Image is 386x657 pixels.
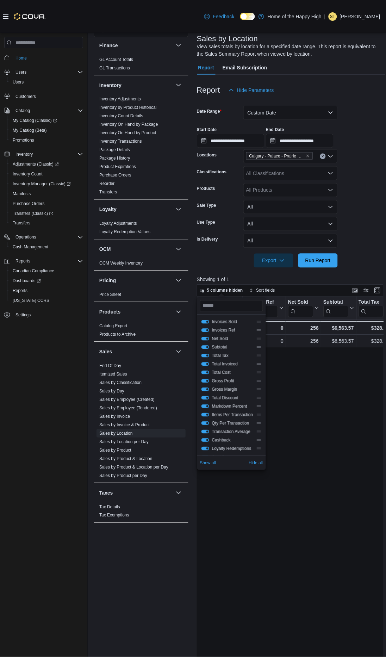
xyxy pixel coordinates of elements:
[10,199,48,208] a: Purchase Orders
[99,113,143,119] span: Inventory Count Details
[99,406,157,411] a: Sales by Employee (Tendered)
[99,57,133,62] span: GL Account Totals
[99,164,136,170] span: Product Expirations
[10,243,51,252] a: Cash Management
[174,277,183,285] button: Pricing
[99,309,173,316] button: Products
[174,308,183,316] button: Products
[288,299,313,306] div: Net Sold
[323,299,354,317] button: Subtotal
[256,454,262,460] div: Drag handle
[212,438,253,443] span: Cashback
[10,116,60,125] a: My Catalog (Classic)
[15,55,27,61] span: Home
[99,173,131,178] a: Purchase Orders
[256,353,262,359] div: Drag handle
[99,364,121,368] a: End Of Day
[10,78,26,86] a: Users
[254,254,293,268] button: Export
[13,201,45,206] span: Purchase Orders
[13,298,49,304] span: [US_STATE] CCRS
[99,221,137,226] a: Loyalty Adjustments
[13,68,29,76] button: Users
[201,337,209,341] button: Net Sold
[99,181,114,186] a: Reorder
[15,151,33,157] span: Inventory
[174,348,183,356] button: Sales
[243,234,338,248] button: All
[197,186,215,192] label: Products
[99,131,156,136] a: Inventory On Hand by Product
[197,134,264,148] input: Press the down key to open a popover containing a calendar.
[99,139,142,144] span: Inventory Transactions
[324,12,326,21] p: |
[201,430,209,434] button: Transaction Average
[298,254,338,268] button: Run Report
[212,387,253,392] span: Gross Margin
[10,287,83,295] span: Reports
[320,154,326,159] button: Clear input
[10,209,56,218] a: Transfers (Classic)
[212,429,253,435] span: Transaction Average
[99,261,143,266] a: OCM Weekly Inventory
[13,211,53,216] span: Transfers (Classic)
[358,299,383,317] div: Total Tax
[212,353,253,359] span: Total Tax
[258,254,289,268] span: Export
[328,171,334,176] button: Open list of options
[197,152,217,158] label: Locations
[13,118,57,123] span: My Catalog (Classic)
[99,309,121,316] h3: Products
[1,149,86,159] button: Inventory
[213,13,234,20] span: Feedback
[212,421,253,426] span: Qty Per Transaction
[99,122,158,128] span: Inventory On Hand by Package
[212,361,253,367] span: Total Invoiced
[197,35,258,43] h3: Sales by Location
[328,187,334,193] button: Open list of options
[10,267,83,275] span: Canadian Compliance
[201,379,209,383] button: Gross Profit
[99,42,173,49] button: Finance
[99,292,121,298] span: Price Sheet
[14,13,45,20] img: Cova
[13,311,33,320] a: Settings
[4,50,83,339] nav: Complex example
[13,106,83,115] span: Catalog
[329,12,337,21] div: Steven Thompson
[256,412,262,418] div: Drag handle
[13,181,71,187] span: Inventory Manager (Classic)
[99,348,112,355] h3: Sales
[10,160,83,168] span: Adjustments (Classic)
[1,91,86,101] button: Customers
[201,371,209,374] button: Total Cost
[99,221,137,227] span: Loyalty Adjustments
[243,217,338,231] button: All
[340,12,380,21] p: [PERSON_NAME]
[13,257,33,266] button: Reports
[249,153,304,160] span: Calgary - Palace - Prairie Records
[10,116,83,125] span: My Catalog (Classic)
[99,513,129,518] a: Tax Exemptions
[237,87,274,94] span: Hide Parameters
[1,106,86,116] button: Catalog
[201,439,209,442] button: Cashback
[13,257,83,266] span: Reports
[10,209,83,218] span: Transfers (Classic)
[99,130,156,136] span: Inventory On Hand by Product
[1,256,86,266] button: Reports
[13,106,33,115] button: Catalog
[15,69,26,75] span: Users
[15,235,36,240] span: Operations
[10,136,37,144] a: Promotions
[13,171,43,177] span: Inventory Count
[256,378,262,384] div: Drag handle
[201,413,209,417] button: Items Per Transaction
[256,429,262,435] div: Drag handle
[15,94,36,99] span: Customers
[99,277,173,284] button: Pricing
[15,312,31,318] span: Settings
